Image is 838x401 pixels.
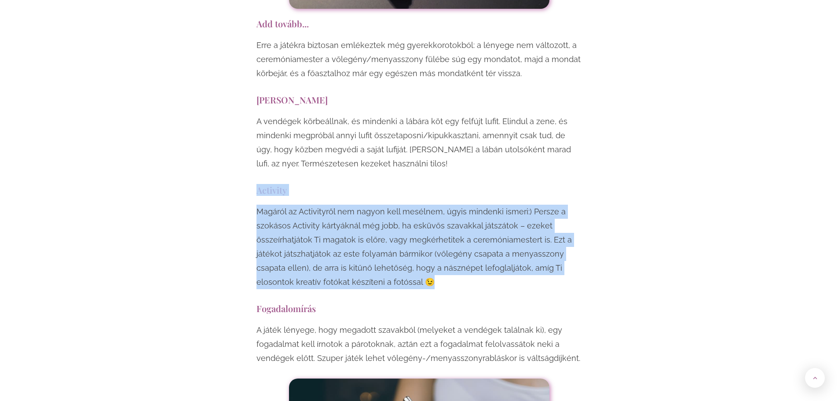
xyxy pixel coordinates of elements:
h3: [PERSON_NAME] [256,94,582,106]
h3: Add tovább... [256,18,582,29]
h3: Activity [256,184,582,196]
p: A vendégek körbeállnak, és mindenki a lábára köt egy felfújt lufit. Elindul a zene, és mindenki m... [256,114,582,171]
p: Magáról az Activityről nem nagyon kell mesélnem, úgyis mindenki ismeri:) Persze a szokásos Activi... [256,205,582,289]
h3: Fogadalomírás [256,302,582,314]
p: A játék lényege, hogy megadott szavakból (melyeket a vendégek találnak ki), egy fogadalmat kell í... [256,323,582,365]
p: Erre a játékra biztosan emlékeztek még gyerekkorotokból: a lényege nem változott, a ceremóniamest... [256,38,582,81]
